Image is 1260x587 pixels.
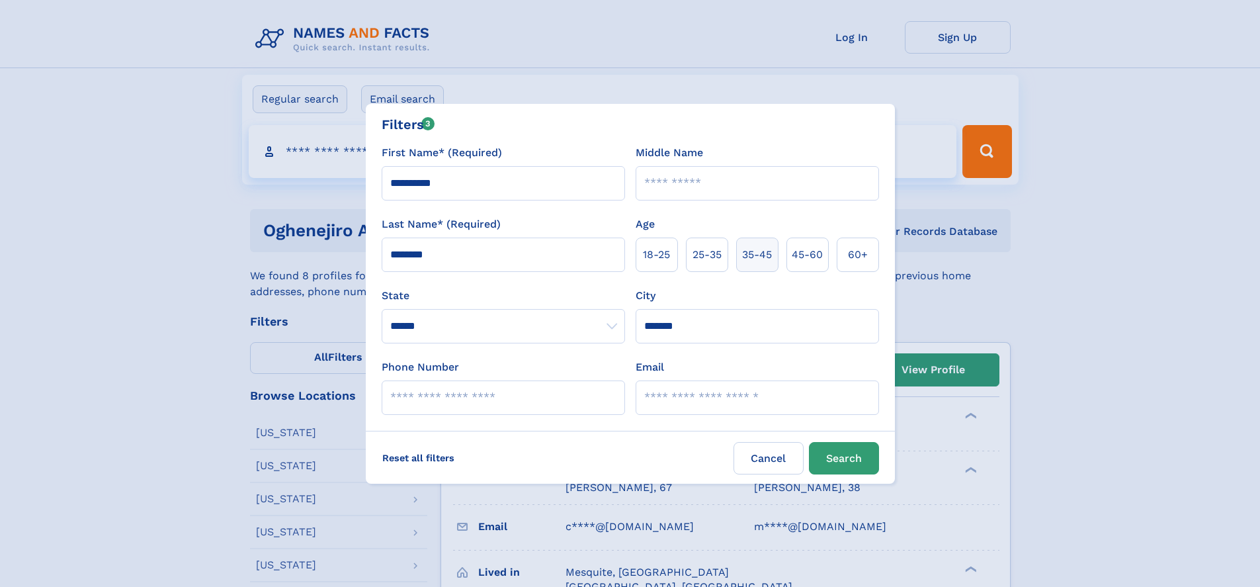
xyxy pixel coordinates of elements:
[636,145,703,161] label: Middle Name
[382,145,502,161] label: First Name* (Required)
[734,442,804,474] label: Cancel
[636,288,655,304] label: City
[848,247,868,263] span: 60+
[792,247,823,263] span: 45‑60
[382,288,625,304] label: State
[643,247,670,263] span: 18‑25
[374,442,463,474] label: Reset all filters
[809,442,879,474] button: Search
[693,247,722,263] span: 25‑35
[382,359,459,375] label: Phone Number
[636,216,655,232] label: Age
[636,359,664,375] label: Email
[382,114,435,134] div: Filters
[742,247,772,263] span: 35‑45
[382,216,501,232] label: Last Name* (Required)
